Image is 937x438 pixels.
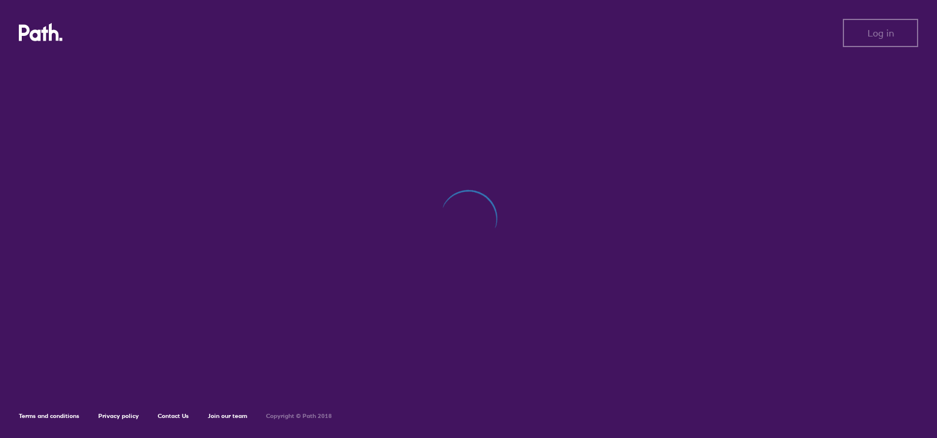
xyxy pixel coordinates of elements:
[868,28,894,38] span: Log in
[266,413,332,420] h6: Copyright © Path 2018
[208,412,247,420] a: Join our team
[98,412,139,420] a: Privacy policy
[843,19,918,47] button: Log in
[158,412,189,420] a: Contact Us
[19,412,79,420] a: Terms and conditions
